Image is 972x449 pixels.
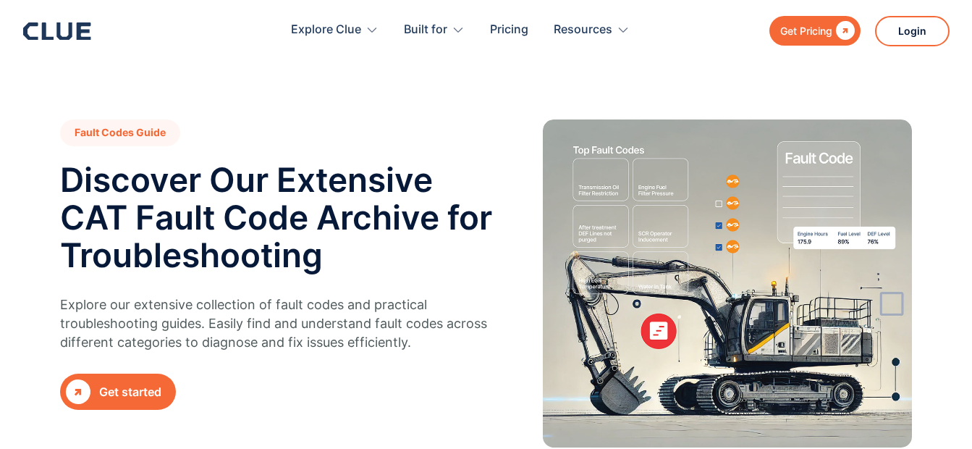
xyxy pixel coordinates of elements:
[99,383,161,401] div: Get started
[60,295,498,352] p: Explore our extensive collection of fault codes and practical troubleshooting guides. Easily find...
[60,161,507,274] h2: Discover Our Extensive CAT Fault Code Archive for Troubleshooting
[291,7,361,53] div: Explore Clue
[66,379,90,404] div: 
[780,22,832,40] div: Get Pricing
[60,119,180,146] h1: Fault Codes Guide
[490,7,528,53] a: Pricing
[404,7,447,53] div: Built for
[769,16,861,46] a: Get Pricing
[60,374,176,410] a: Get started
[832,22,855,40] div: 
[875,16,950,46] a: Login
[543,119,912,448] img: hero image for caterpillar fault codes
[291,7,379,53] div: Explore Clue
[554,7,612,53] div: Resources
[554,7,630,53] div: Resources
[404,7,465,53] div: Built for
